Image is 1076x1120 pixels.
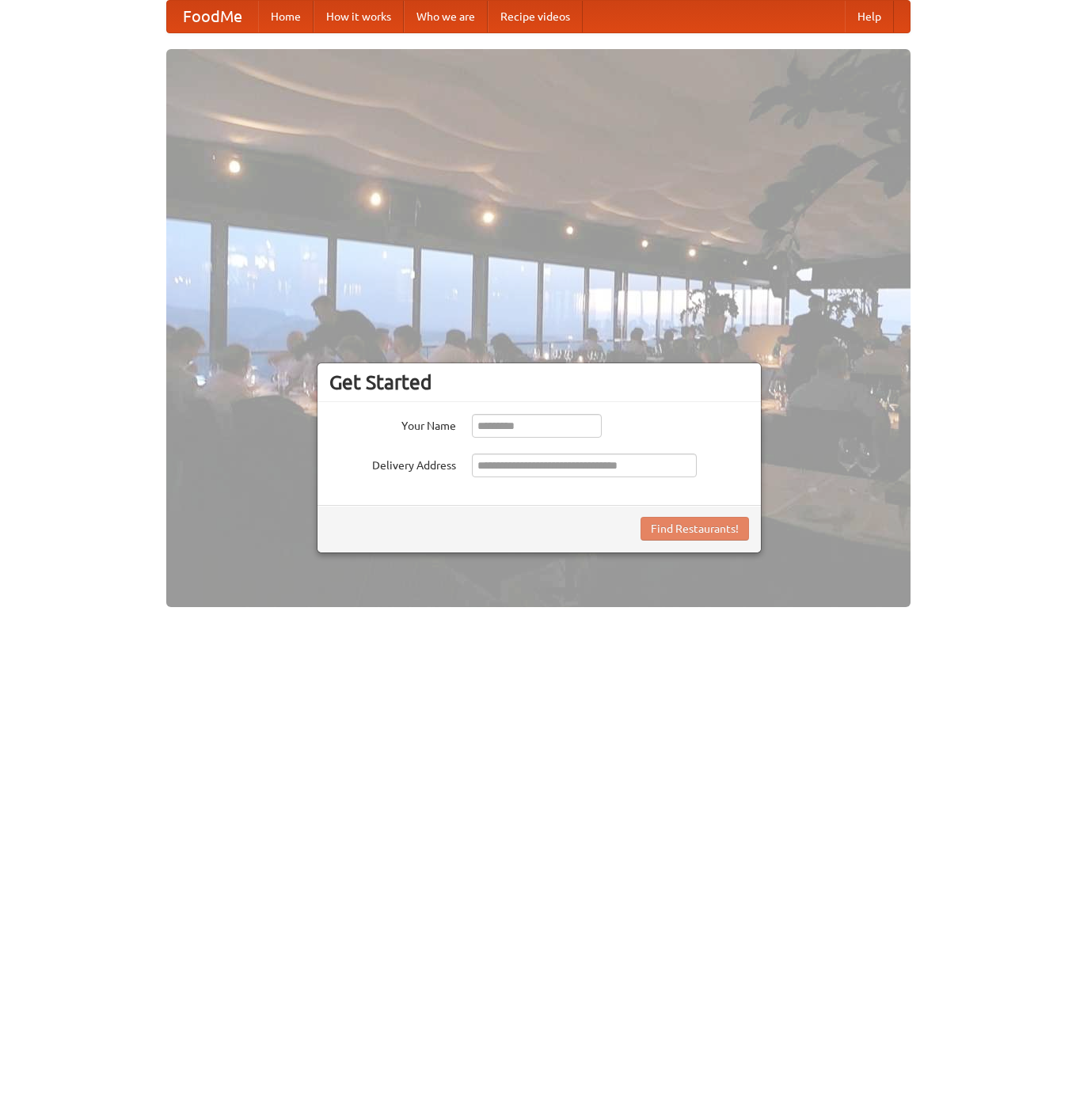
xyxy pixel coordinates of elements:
[641,517,749,541] button: Find Restaurants!
[329,454,456,473] label: Delivery Address
[329,370,749,394] h3: Get Started
[167,1,258,32] a: FoodMe
[488,1,583,32] a: Recipe videos
[329,414,456,434] label: Your Name
[404,1,488,32] a: Who we are
[845,1,894,32] a: Help
[314,1,404,32] a: How it works
[258,1,314,32] a: Home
